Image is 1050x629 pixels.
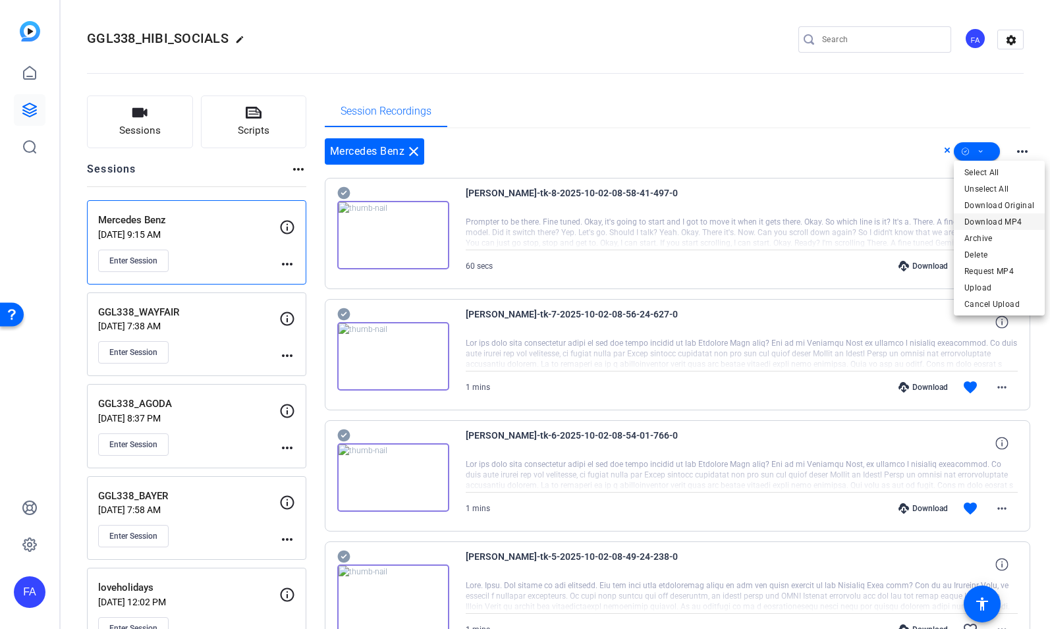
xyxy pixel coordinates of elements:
span: Upload [964,280,1034,296]
span: Archive [964,231,1034,246]
span: Download Original [964,198,1034,213]
span: Request MP4 [964,263,1034,279]
span: Download MP4 [964,214,1034,230]
span: Cancel Upload [964,296,1034,312]
span: Delete [964,247,1034,263]
span: Select All [964,165,1034,180]
span: Unselect All [964,181,1034,197]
